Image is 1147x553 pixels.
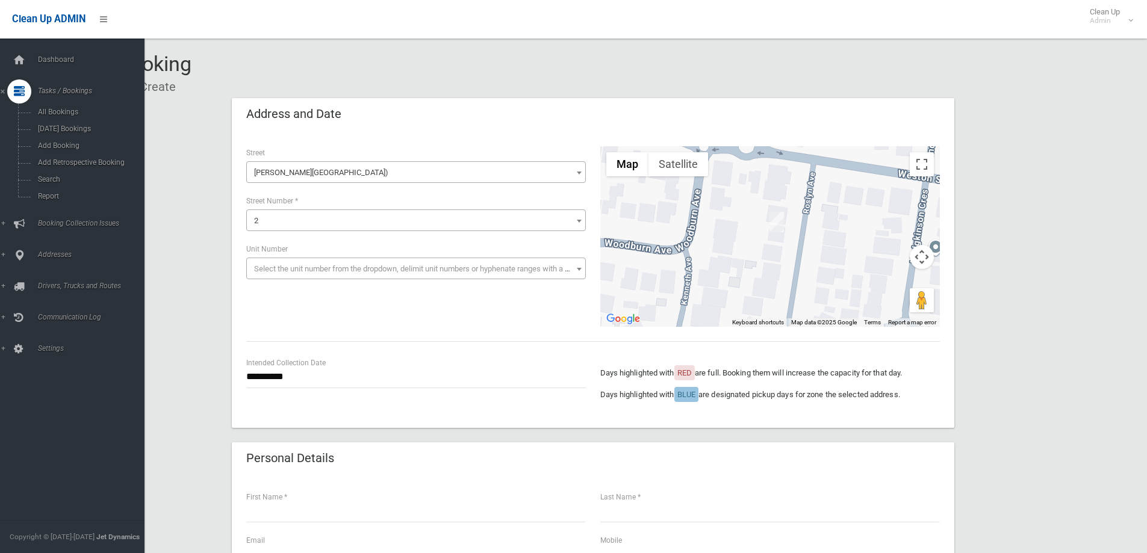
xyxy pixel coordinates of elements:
[254,216,258,225] span: 2
[34,250,154,259] span: Addresses
[12,13,85,25] span: Clean Up ADMIN
[34,87,154,95] span: Tasks / Bookings
[249,212,583,229] span: 2
[246,161,586,183] span: Roslyn Avenue (PANANIA 2213)
[1084,7,1132,25] span: Clean Up
[34,313,154,321] span: Communication Log
[732,318,784,327] button: Keyboard shortcuts
[34,125,143,133] span: [DATE] Bookings
[677,368,692,377] span: RED
[34,344,154,353] span: Settings
[34,282,154,290] span: Drivers, Trucks and Routes
[648,152,708,176] button: Show satellite imagery
[246,209,586,231] span: 2
[677,390,695,399] span: BLUE
[34,219,154,227] span: Booking Collection Issues
[888,319,936,326] a: Report a map error
[910,288,934,312] button: Drag Pegman onto the map to open Street View
[769,212,784,232] div: 2 Roslyn Avenue, PANANIA NSW 2213
[254,264,591,273] span: Select the unit number from the dropdown, delimit unit numbers or hyphenate ranges with a comma
[864,319,881,326] a: Terms (opens in new tab)
[34,141,143,150] span: Add Booking
[34,175,143,184] span: Search
[10,533,95,541] span: Copyright © [DATE]-[DATE]
[603,311,643,327] a: Open this area in Google Maps (opens a new window)
[34,55,154,64] span: Dashboard
[791,319,857,326] span: Map data ©2025 Google
[606,152,648,176] button: Show street map
[249,164,583,181] span: Roslyn Avenue (PANANIA 2213)
[603,311,643,327] img: Google
[600,366,940,380] p: Days highlighted with are full. Booking them will increase the capacity for that day.
[910,245,934,269] button: Map camera controls
[34,192,143,200] span: Report
[34,158,143,167] span: Add Retrospective Booking
[232,446,349,470] header: Personal Details
[910,152,934,176] button: Toggle fullscreen view
[232,102,356,126] header: Address and Date
[131,76,176,98] li: Create
[1090,16,1120,25] small: Admin
[96,533,140,541] strong: Jet Dynamics
[600,388,940,402] p: Days highlighted with are designated pickup days for zone the selected address.
[34,108,143,116] span: All Bookings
